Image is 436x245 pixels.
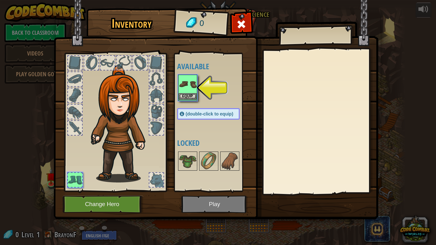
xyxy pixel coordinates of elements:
[199,18,204,29] span: 0
[177,62,252,71] h4: Available
[177,139,252,147] h4: Locked
[91,17,172,30] h1: Inventory
[186,111,233,116] span: (double-click to equip)
[88,65,157,182] img: hair_f2.png
[221,152,239,170] img: portrait.png
[179,75,197,93] img: portrait.png
[200,152,218,170] img: portrait.png
[179,93,197,100] button: Equip
[179,152,197,170] img: portrait.png
[63,196,144,213] button: Change Hero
